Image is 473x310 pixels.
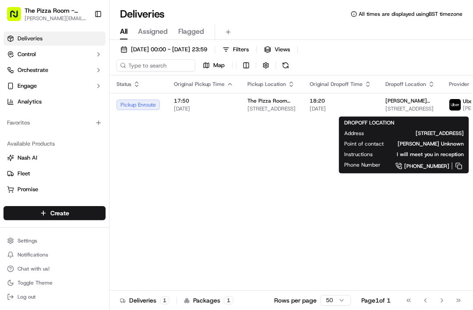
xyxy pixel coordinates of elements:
button: Log out [4,291,106,303]
span: Notifications [18,251,48,258]
div: Start new chat [30,84,144,93]
button: Engage [4,79,106,93]
span: Chat with us! [18,265,49,272]
span: Toggle Theme [18,279,53,286]
span: Views [275,46,290,53]
a: Nash AI [7,154,102,162]
span: All times are displayed using BST timezone [359,11,462,18]
div: 1 [160,296,169,304]
span: Create [50,209,69,217]
button: Promise [4,182,106,196]
span: [STREET_ADDRESS] [378,130,464,137]
span: Flagged [178,26,204,37]
button: Settings [4,235,106,247]
span: 18:20 [310,97,371,104]
div: Available Products [4,137,106,151]
span: The Pizza Room [PERSON_NAME] - Delivery [247,97,296,104]
span: DROPOFF LOCATION [344,119,394,126]
span: [PERSON_NAME] Unknown [385,97,435,104]
span: Nash AI [18,154,37,162]
button: [PERSON_NAME][EMAIL_ADDRESS][DOMAIN_NAME] [25,15,87,22]
button: Refresh [279,59,292,71]
button: Fleet [4,167,106,181]
span: Pickup Location [247,81,286,88]
span: Engage [18,82,37,90]
div: 📗 [9,128,16,135]
span: Status [116,81,131,88]
span: Settings [18,237,37,244]
span: Analytics [18,98,42,106]
span: [STREET_ADDRESS] [247,105,296,112]
h1: Deliveries [120,7,165,21]
span: Dropoff Location [385,81,426,88]
div: 💻 [74,128,81,135]
button: [DATE] 00:00 - [DATE] 23:59 [116,43,211,56]
span: Orchestrate [18,66,48,74]
span: Control [18,50,36,58]
span: Point of contact [344,140,384,147]
p: Rows per page [274,296,317,305]
button: Nash AI [4,151,106,165]
button: Filters [219,43,253,56]
button: Views [260,43,294,56]
span: [PERSON_NAME] Unknown [398,140,464,147]
span: Instructions [344,151,373,158]
img: uber-new-logo.jpeg [449,99,461,110]
span: Knowledge Base [18,127,67,136]
span: Pylon [87,149,106,155]
span: Original Pickup Time [174,81,225,88]
button: Create [4,206,106,220]
a: Promise [7,185,102,193]
div: Packages [184,296,233,305]
span: [DATE] 00:00 - [DATE] 23:59 [131,46,207,53]
span: API Documentation [83,127,141,136]
button: The Pizza Room - [GEOGRAPHIC_DATA] [25,6,87,15]
button: Map [199,59,229,71]
button: Start new chat [149,86,159,97]
span: 17:50 [174,97,233,104]
a: Fleet [7,170,102,178]
a: Analytics [4,95,106,109]
span: Deliveries [18,35,42,43]
div: We're available if you need us! [30,93,111,100]
span: Assigned [138,26,168,37]
button: Orchestrate [4,63,106,77]
span: Phone Number [344,161,381,168]
button: Toggle Theme [4,277,106,289]
img: Nash [9,9,26,26]
span: Map [213,61,225,69]
p: Welcome 👋 [9,35,159,49]
span: Promise [18,185,38,193]
span: I will meet you in reception [387,151,464,158]
img: 1736555255976-a54dd68f-1ca7-489b-9aae-adbdc363a1c4 [9,84,25,100]
div: Page 1 of 1 [361,296,391,305]
span: All [120,26,127,37]
input: Type to search [116,59,195,71]
button: Control [4,47,106,61]
span: [STREET_ADDRESS] [385,105,435,112]
div: Deliveries [120,296,169,305]
div: 1 [224,296,233,304]
span: [PHONE_NUMBER] [404,163,449,170]
span: [DATE] [310,105,371,112]
a: Deliveries [4,32,106,46]
span: Provider [449,81,469,88]
a: [PHONE_NUMBER] [395,161,464,171]
button: Notifications [4,249,106,261]
span: Log out [18,293,35,300]
div: Favorites [4,116,106,130]
span: Fleet [18,170,30,178]
a: Powered byPylon [62,148,106,155]
span: Filters [233,46,249,53]
input: Got a question? Start typing here... [23,57,158,66]
a: 💻API Documentation [71,124,144,139]
span: [DATE] [174,105,233,112]
button: Chat with us! [4,263,106,275]
a: 📗Knowledge Base [5,124,71,139]
span: Original Dropoff Time [310,81,363,88]
button: The Pizza Room - [GEOGRAPHIC_DATA][PERSON_NAME][EMAIL_ADDRESS][DOMAIN_NAME] [4,4,91,25]
span: Address [344,130,364,137]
